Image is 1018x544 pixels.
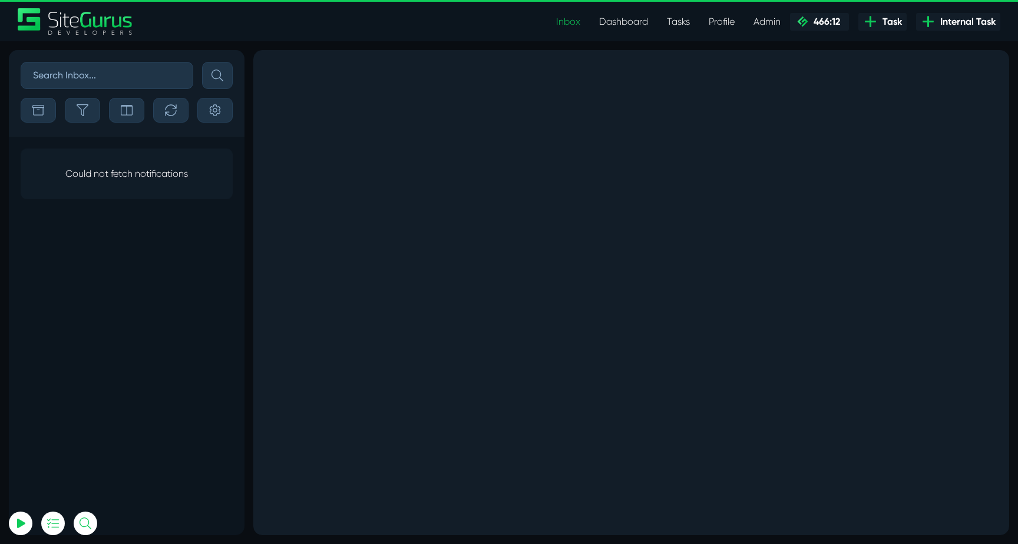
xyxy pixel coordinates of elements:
img: Sitegurus Logo [18,8,133,35]
a: Dashboard [590,10,657,34]
a: Tasks [657,10,699,34]
a: Admin [744,10,790,34]
span: 466:12 [809,16,840,27]
a: Internal Task [916,13,1000,31]
a: 466:12 [790,13,849,31]
a: Task [858,13,907,31]
a: Profile [699,10,744,34]
a: SiteGurus [18,8,133,35]
input: Search Inbox... [21,62,193,89]
span: Internal Task [936,15,996,29]
p: Could not fetch notifications [21,149,233,199]
span: Task [878,15,902,29]
a: Inbox [547,10,590,34]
